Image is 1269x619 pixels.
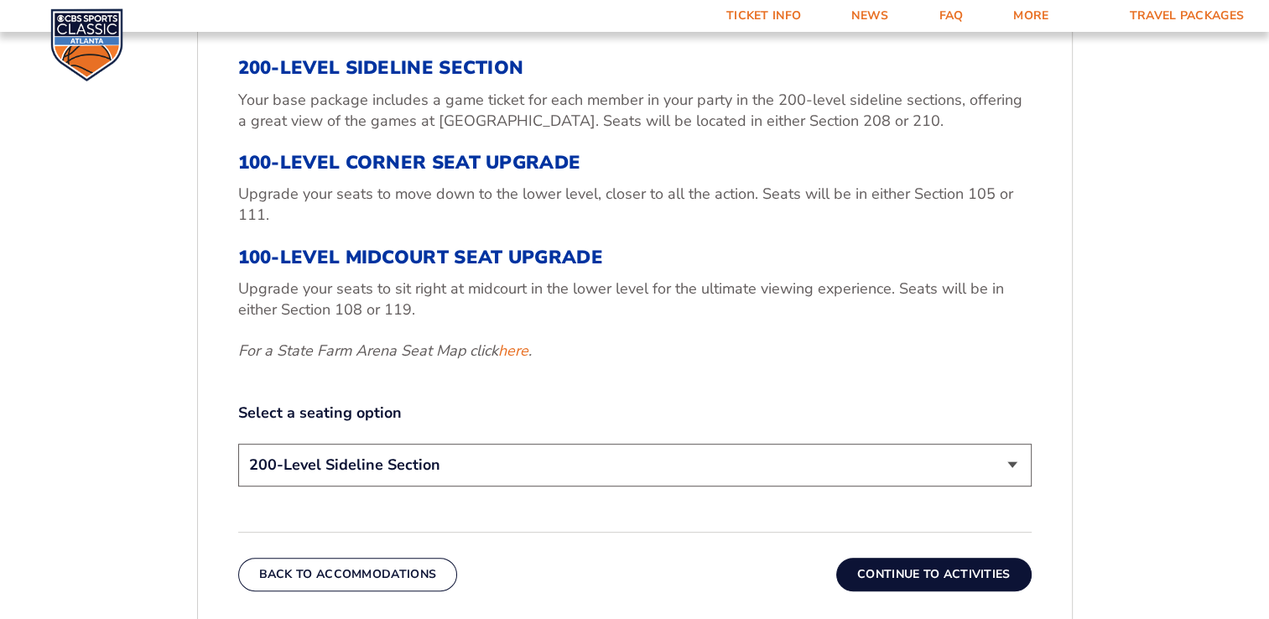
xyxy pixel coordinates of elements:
[238,90,1032,132] p: Your base package includes a game ticket for each member in your party in the 200-level sideline ...
[238,558,458,591] button: Back To Accommodations
[238,152,1032,174] h3: 100-Level Corner Seat Upgrade
[238,341,532,361] em: For a State Farm Arena Seat Map click .
[836,558,1032,591] button: Continue To Activities
[238,403,1032,424] label: Select a seating option
[50,8,123,81] img: CBS Sports Classic
[238,57,1032,79] h3: 200-Level Sideline Section
[238,247,1032,268] h3: 100-Level Midcourt Seat Upgrade
[498,341,528,362] a: here
[238,184,1032,226] p: Upgrade your seats to move down to the lower level, closer to all the action. Seats will be in ei...
[238,278,1032,320] p: Upgrade your seats to sit right at midcourt in the lower level for the ultimate viewing experienc...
